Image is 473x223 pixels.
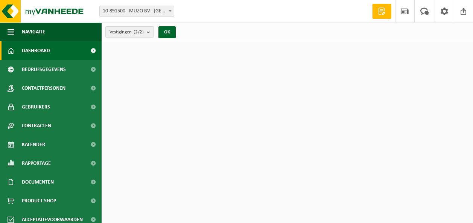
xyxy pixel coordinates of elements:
[22,135,45,154] span: Kalender
[110,27,144,38] span: Vestigingen
[22,98,50,116] span: Gebruikers
[99,6,174,17] span: 10-891500 - MUZO BV - GENT
[100,6,174,17] span: 10-891500 - MUZO BV - GENT
[22,116,51,135] span: Contracten
[22,41,50,60] span: Dashboard
[22,79,65,98] span: Contactpersonen
[134,30,144,35] count: (2/2)
[22,60,66,79] span: Bedrijfsgegevens
[22,154,51,173] span: Rapportage
[105,26,154,38] button: Vestigingen(2/2)
[158,26,176,38] button: OK
[22,173,54,191] span: Documenten
[22,191,56,210] span: Product Shop
[22,23,45,41] span: Navigatie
